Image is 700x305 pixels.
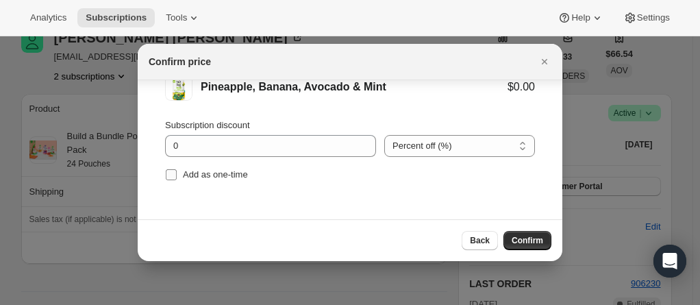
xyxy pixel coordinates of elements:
button: Back [462,231,498,250]
span: Subscription discount [165,120,250,130]
span: Confirm [512,235,543,246]
span: Add as one-time [183,169,248,180]
span: Settings [637,12,670,23]
span: Tools [166,12,187,23]
button: Subscriptions [77,8,155,27]
span: Help [571,12,590,23]
div: Pineapple, Banana, Avocado & Mint [201,80,508,94]
span: Subscriptions [86,12,147,23]
button: Settings [615,8,678,27]
button: Help [549,8,612,27]
span: Back [470,235,490,246]
button: Tools [158,8,209,27]
div: Open Intercom Messenger [653,245,686,278]
span: Analytics [30,12,66,23]
div: $0.00 [508,80,535,94]
h2: Confirm price [149,55,211,69]
button: Analytics [22,8,75,27]
button: Close [535,52,554,71]
button: Confirm [503,231,551,250]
